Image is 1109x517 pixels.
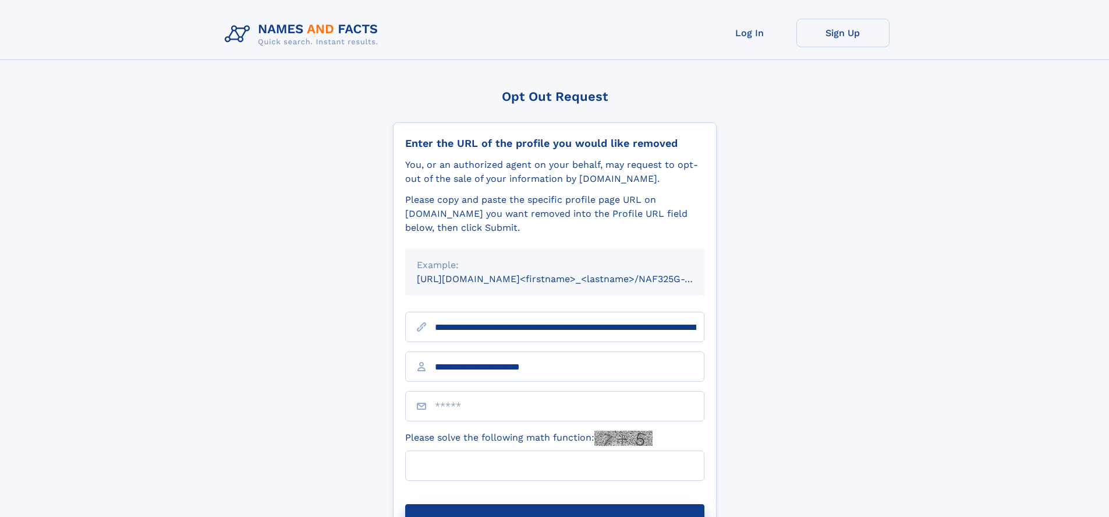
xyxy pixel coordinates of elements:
[220,19,388,50] img: Logo Names and Facts
[405,137,704,150] div: Enter the URL of the profile you would like removed
[405,158,704,186] div: You, or an authorized agent on your behalf, may request to opt-out of the sale of your informatio...
[703,19,796,47] a: Log In
[393,89,717,104] div: Opt Out Request
[417,258,693,272] div: Example:
[405,431,653,446] label: Please solve the following math function:
[405,193,704,235] div: Please copy and paste the specific profile page URL on [DOMAIN_NAME] you want removed into the Pr...
[796,19,890,47] a: Sign Up
[417,273,727,284] small: [URL][DOMAIN_NAME]<firstname>_<lastname>/NAF325G-xxxxxxxx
